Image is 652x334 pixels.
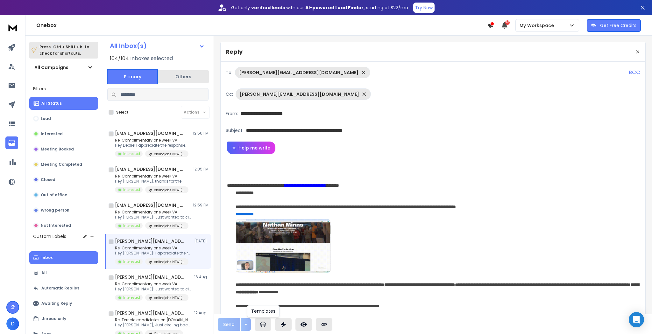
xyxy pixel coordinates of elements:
p: Hey Deolie! I appreciate the response. [115,143,188,148]
p: onlinejobs NEW ([PERSON_NAME] add to this one) [154,188,185,192]
button: All [29,267,98,279]
p: Interested [123,187,140,192]
button: Lead [29,112,98,125]
button: All Status [29,97,98,110]
p: BCC [629,69,640,76]
button: Inbox [29,251,98,264]
h3: Filters [29,84,98,93]
button: Help me write [227,142,275,154]
p: Re: Complimentary one week VA [115,282,191,287]
button: Get Free Credits [587,19,641,32]
p: Try Now [415,4,433,11]
p: onlinejobs NEW ([PERSON_NAME] add to this one) [154,224,185,228]
button: Wrong person [29,204,98,217]
h3: Custom Labels [33,233,66,240]
p: My Workspace [520,22,556,29]
h1: [EMAIL_ADDRESS][DOMAIN_NAME] [115,166,185,172]
button: Meeting Completed [29,158,98,171]
p: Inbox [41,255,53,260]
p: Reply [226,47,243,56]
button: Primary [107,69,158,84]
h1: Onebox [36,22,487,29]
button: All Campaigns [29,61,98,74]
p: onlinejobs NEW ([PERSON_NAME] add to this one) [154,152,185,157]
p: [PERSON_NAME][EMAIL_ADDRESS][DOMAIN_NAME] [240,91,359,97]
button: D [6,317,19,330]
p: Re: Complimentary one week VA [115,174,188,179]
h1: [EMAIL_ADDRESS][DOMAIN_NAME] [115,202,185,208]
p: onlinejobs NEW ([PERSON_NAME] add to this one) [154,260,185,264]
h1: All Campaigns [34,64,68,71]
p: onlinejobs NEW ([PERSON_NAME] add to this one) [154,296,185,300]
p: Hey [PERSON_NAME]! Just wanted to circle [115,215,191,220]
button: Try Now [413,3,435,13]
h1: [PERSON_NAME][EMAIL_ADDRESS][DOMAIN_NAME] [115,238,185,244]
p: Subject: [226,127,244,134]
p: Not Interested [41,223,71,228]
h1: [PERSON_NAME][EMAIL_ADDRESS][DOMAIN_NAME] [115,274,185,280]
button: Not Interested [29,219,98,232]
p: Interested [123,259,140,264]
p: 12:56 PM [193,131,209,136]
p: Closed [41,177,55,182]
p: Interested [123,295,140,300]
button: Others [158,70,209,84]
img: logo [6,22,19,33]
p: Hey [PERSON_NAME], Just circling back. Were [115,323,191,328]
p: 12 Aug [194,310,209,316]
div: Open Intercom Messenger [629,312,644,327]
button: Unread only [29,312,98,325]
p: From: [226,110,238,117]
p: Meeting Booked [41,147,74,152]
p: Re: Complimentary one week VA [115,210,191,215]
p: 12:35 PM [193,167,209,172]
span: 104 / 104 [110,55,129,62]
p: [DATE] [194,239,209,244]
p: Press to check for shortcuts. [39,44,89,57]
p: Wrong person [41,208,69,213]
button: Interested [29,128,98,140]
button: Out of office [29,189,98,201]
p: Hey [PERSON_NAME]! Just wanted to circle back [115,287,191,292]
label: Select [116,110,129,115]
button: Awaiting Reply [29,297,98,310]
strong: verified leads [251,4,285,11]
span: Ctrl + Shift + k [52,43,83,51]
p: Meeting Completed [41,162,82,167]
p: All [41,270,47,275]
p: [PERSON_NAME][EMAIL_ADDRESS][DOMAIN_NAME] [239,69,358,76]
button: Closed [29,173,98,186]
p: Re: Complimentary one week VA [115,138,188,143]
p: Re: Complimentary one week VA [115,246,191,251]
p: Hey [PERSON_NAME]! I appreciate the response. [115,251,191,256]
p: Get only with our starting at $22/mo [231,4,408,11]
p: Lead [41,116,51,121]
p: Interested [41,131,63,136]
p: Unread only [41,316,66,321]
h3: Inboxes selected [130,55,173,62]
p: To: [226,69,232,76]
h1: [PERSON_NAME][EMAIL_ADDRESS][DOMAIN_NAME] [115,310,185,316]
p: 12:59 PM [193,203,209,208]
button: All Inbox(s) [105,39,210,52]
span: 50 [505,20,510,25]
p: Interested [123,223,140,228]
p: Automatic Replies [41,286,79,291]
p: Re: Terrible candidates on [DOMAIN_NAME] [115,317,191,323]
p: Cc: [226,91,233,97]
p: Hey [PERSON_NAME], thanks for the [115,179,188,184]
div: Templates [247,305,280,317]
p: Awaiting Reply [41,301,72,306]
p: Interested [123,151,140,156]
h1: All Inbox(s) [110,43,147,49]
strong: AI-powered Lead Finder, [305,4,365,11]
p: Out of office [41,192,67,198]
p: 16 Aug [194,275,209,280]
button: Automatic Replies [29,282,98,295]
button: Meeting Booked [29,143,98,156]
p: All Status [41,101,62,106]
h1: [EMAIL_ADDRESS][DOMAIN_NAME] [115,130,185,136]
p: Get Free Credits [600,22,636,29]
